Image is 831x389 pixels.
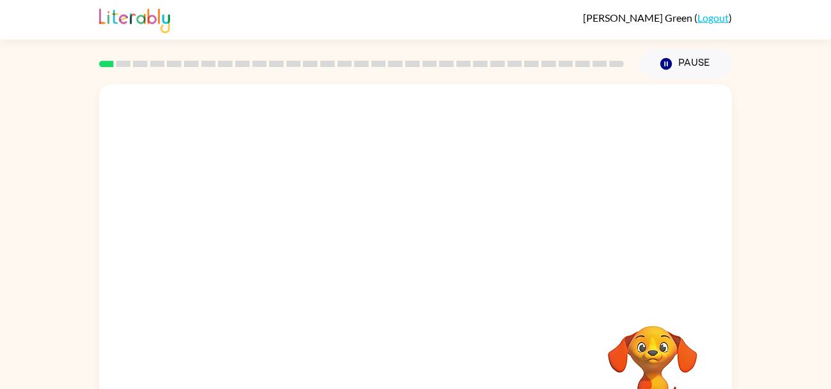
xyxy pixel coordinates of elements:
[583,11,694,24] span: [PERSON_NAME] Green
[697,11,729,24] a: Logout
[583,11,732,24] div: ( )
[639,49,732,79] button: Pause
[99,5,170,33] img: Literably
